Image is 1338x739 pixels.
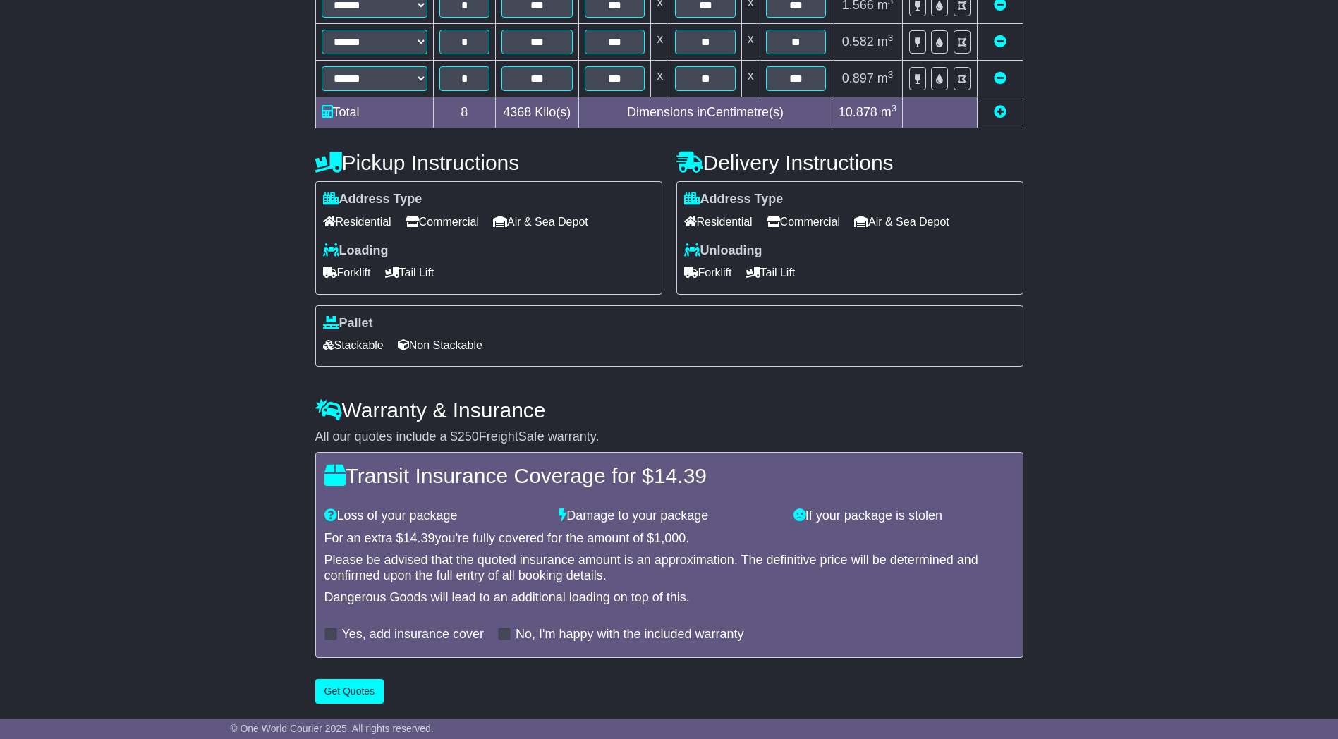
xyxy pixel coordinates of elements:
div: Please be advised that the quoted insurance amount is an approximation. The definitive price will... [324,553,1014,583]
span: 250 [458,429,479,444]
span: Tail Lift [385,262,434,283]
span: Residential [684,211,753,233]
span: 10.878 [839,105,877,119]
span: Non Stackable [398,334,482,356]
td: Kilo(s) [495,97,578,128]
span: © One World Courier 2025. All rights reserved. [230,723,434,734]
span: 14.39 [654,464,707,487]
td: x [651,24,669,61]
label: Pallet [323,316,373,331]
div: All our quotes include a $ FreightSafe warranty. [315,429,1023,445]
td: Total [315,97,433,128]
span: Tail Lift [746,262,796,283]
label: Yes, add insurance cover [342,627,484,642]
h4: Warranty & Insurance [315,398,1023,422]
label: No, I'm happy with the included warranty [516,627,744,642]
span: 0.582 [842,35,874,49]
span: Commercial [767,211,840,233]
label: Unloading [684,243,762,259]
div: For an extra $ you're fully covered for the amount of $ . [324,531,1014,546]
h4: Transit Insurance Coverage for $ [324,464,1014,487]
td: 8 [433,97,495,128]
span: 4368 [503,105,531,119]
span: m [877,71,894,85]
div: Damage to your package [552,508,786,524]
h4: Pickup Instructions [315,151,662,174]
label: Loading [323,243,389,259]
label: Address Type [323,192,422,207]
td: Dimensions in Centimetre(s) [578,97,832,128]
span: 14.39 [403,531,435,545]
td: x [651,61,669,97]
span: m [877,35,894,49]
span: m [881,105,897,119]
a: Remove this item [994,71,1006,85]
span: Forklift [684,262,732,283]
span: Air & Sea Depot [493,211,588,233]
span: 0.897 [842,71,874,85]
label: Address Type [684,192,784,207]
a: Add new item [994,105,1006,119]
button: Get Quotes [315,679,384,704]
sup: 3 [892,103,897,114]
div: Loss of your package [317,508,552,524]
h4: Delivery Instructions [676,151,1023,174]
div: Dangerous Goods will lead to an additional loading on top of this. [324,590,1014,606]
td: x [741,61,760,97]
sup: 3 [888,32,894,43]
a: Remove this item [994,35,1006,49]
span: Commercial [406,211,479,233]
span: Residential [323,211,391,233]
sup: 3 [888,69,894,80]
span: Forklift [323,262,371,283]
span: Air & Sea Depot [854,211,949,233]
span: Stackable [323,334,384,356]
div: If your package is stolen [786,508,1021,524]
td: x [741,24,760,61]
span: 1,000 [654,531,686,545]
